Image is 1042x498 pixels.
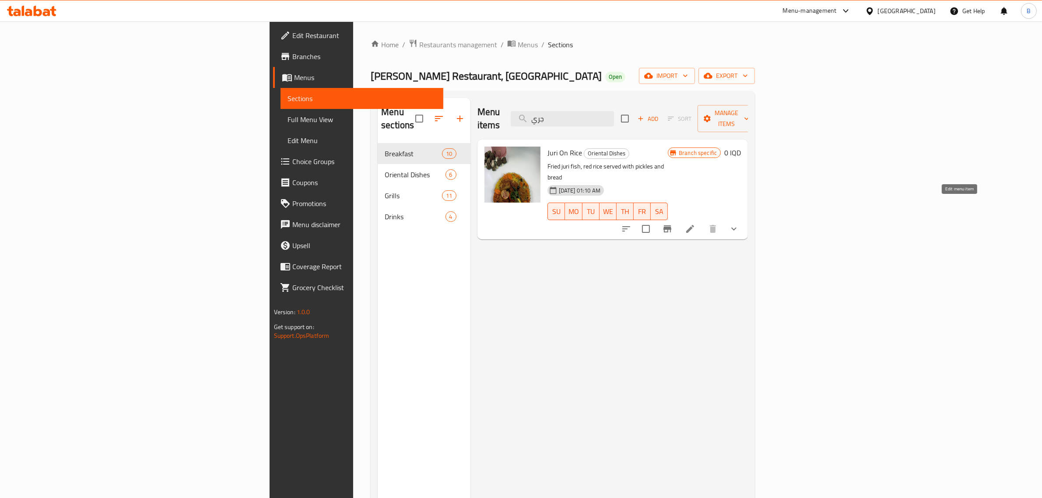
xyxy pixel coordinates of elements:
[1027,6,1031,16] span: B
[292,219,437,230] span: Menu disclaimer
[501,39,504,50] li: /
[646,70,688,81] span: import
[292,156,437,167] span: Choice Groups
[410,109,428,128] span: Select all sections
[651,203,668,220] button: SA
[705,108,749,130] span: Manage items
[551,205,561,218] span: SU
[634,112,662,126] button: Add
[294,72,437,83] span: Menus
[273,256,444,277] a: Coverage Report
[724,147,741,159] h6: 0 IQD
[288,135,437,146] span: Edit Menu
[698,68,755,84] button: export
[273,67,444,88] a: Menus
[639,68,695,84] button: import
[385,211,445,222] span: Drinks
[698,105,756,132] button: Manage items
[723,218,744,239] button: show more
[449,108,470,129] button: Add section
[292,261,437,272] span: Coverage Report
[292,30,437,41] span: Edit Restaurant
[274,306,295,318] span: Version:
[603,205,613,218] span: WE
[654,205,664,218] span: SA
[541,39,544,50] li: /
[281,88,444,109] a: Sections
[446,213,456,221] span: 4
[442,148,456,159] div: items
[281,109,444,130] a: Full Menu View
[273,277,444,298] a: Grocery Checklist
[547,161,668,183] p: Fried juri fish, red rice served with pickles and bread
[584,148,629,159] div: Oriental Dishes
[273,235,444,256] a: Upsell
[484,147,540,203] img: Juri On Rice
[385,148,442,159] span: Breakfast
[273,25,444,46] a: Edit Restaurant
[662,112,698,126] span: Select section first
[419,39,497,50] span: Restaurants management
[511,111,614,126] input: search
[605,73,625,81] span: Open
[675,149,720,157] span: Branch specific
[409,39,497,50] a: Restaurants management
[568,205,579,218] span: MO
[620,205,630,218] span: TH
[446,169,456,180] div: items
[292,177,437,188] span: Coupons
[288,93,437,104] span: Sections
[565,203,582,220] button: MO
[584,148,629,158] span: Oriental Dishes
[281,130,444,151] a: Edit Menu
[729,224,739,234] svg: Show Choices
[636,114,660,124] span: Add
[477,105,500,132] h2: Menu items
[428,108,449,129] span: Sort sections
[378,185,470,206] div: Grills11
[292,240,437,251] span: Upsell
[446,171,456,179] span: 6
[273,172,444,193] a: Coupons
[442,190,456,201] div: items
[442,150,456,158] span: 10
[634,203,651,220] button: FR
[605,72,625,82] div: Open
[371,39,755,50] nav: breadcrumb
[274,330,330,341] a: Support.OpsPlatform
[702,218,723,239] button: delete
[385,169,445,180] span: Oriental Dishes
[616,218,637,239] button: sort-choices
[548,39,573,50] span: Sections
[297,306,310,318] span: 1.0.0
[371,66,602,86] span: [PERSON_NAME] Restaurant, [GEOGRAPHIC_DATA]
[637,220,655,238] span: Select to update
[273,46,444,67] a: Branches
[547,146,582,159] span: Juri On Rice
[555,186,604,195] span: [DATE] 01:10 AM
[273,151,444,172] a: Choice Groups
[292,282,437,293] span: Grocery Checklist
[637,205,647,218] span: FR
[292,51,437,62] span: Branches
[273,214,444,235] a: Menu disclaimer
[378,140,470,231] nav: Menu sections
[288,114,437,125] span: Full Menu View
[600,203,617,220] button: WE
[292,198,437,209] span: Promotions
[634,112,662,126] span: Add item
[442,192,456,200] span: 11
[378,143,470,164] div: Breakfast10
[783,6,837,16] div: Menu-management
[582,203,600,220] button: TU
[617,203,634,220] button: TH
[378,206,470,227] div: Drinks4
[547,203,565,220] button: SU
[378,164,470,185] div: Oriental Dishes6
[273,193,444,214] a: Promotions
[385,190,442,201] span: Grills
